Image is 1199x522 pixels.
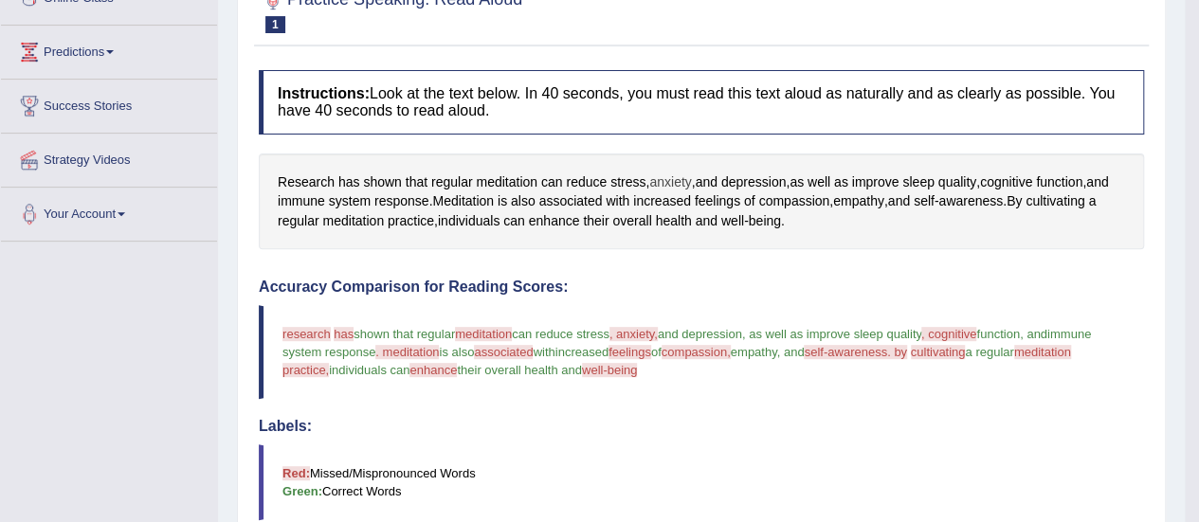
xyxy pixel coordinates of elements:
a: Success Stories [1,80,217,127]
h4: Labels: [259,418,1144,435]
span: Click to see word definition [438,211,500,231]
span: Click to see word definition [938,172,976,192]
span: meditation [1014,345,1071,359]
span: Click to see word definition [612,211,651,231]
span: Click to see word definition [374,191,429,211]
span: Click to see word definition [749,211,781,231]
span: well-being [582,363,638,377]
b: Instructions: [278,85,370,101]
span: Click to see word definition [834,172,848,192]
h4: Look at the text below. In 40 seconds, you must read this text aloud as naturally and as clearly ... [259,70,1144,134]
span: has [334,327,354,341]
span: shown that regular [354,327,455,341]
span: Click to see word definition [432,191,494,211]
a: Strategy Videos [1,134,217,181]
span: Click to see word definition [833,191,884,211]
span: a regular [965,345,1013,359]
span: Click to see word definition [388,211,434,231]
span: Click to see word definition [721,211,744,231]
span: , [742,327,746,341]
span: Click to see word definition [852,172,899,192]
span: Click to see word definition [1088,191,1096,211]
span: Click to see word definition [696,172,718,192]
span: Click to see word definition [338,172,360,192]
a: Your Account [1,188,217,235]
span: Click to see word definition [790,172,804,192]
span: and [1026,327,1047,341]
span: feelings [609,345,651,359]
span: Click to see word definition [538,191,602,211]
span: self-awareness. by [804,345,906,359]
span: Click to see word definition [511,191,536,211]
span: Click to see word definition [758,191,829,211]
span: Click to see word definition [888,191,910,211]
span: compassion, [662,345,731,359]
span: Click to see word definition [541,172,563,192]
span: Click to see word definition [363,172,401,192]
span: Click to see word definition [566,172,607,192]
span: enhance [409,363,457,377]
span: research [282,327,331,341]
span: , [1020,327,1024,341]
span: . meditation [375,345,439,359]
span: of [651,345,662,359]
span: Click to see word definition [610,172,645,192]
span: Click to see word definition [503,211,525,231]
span: Click to see word definition [278,172,335,192]
span: Click to see word definition [633,191,691,211]
span: practice, [282,363,329,377]
span: , [777,345,781,359]
span: empathy [731,345,777,359]
span: Click to see word definition [406,172,427,192]
span: individuals can [329,363,409,377]
span: Click to see word definition [808,172,830,192]
b: Green: [282,484,322,498]
blockquote: Missed/Mispronounced Words Correct Words [259,444,1144,520]
span: Click to see word definition [902,172,934,192]
span: Click to see word definition [938,191,1003,211]
span: Click to see word definition [696,211,718,231]
div: , , , , , . , , - . , - . [259,153,1144,250]
span: Click to see word definition [322,211,384,231]
span: Click to see word definition [1007,191,1022,211]
span: Click to see word definition [278,211,319,231]
span: Click to see word definition [721,172,787,192]
span: Click to see word definition [606,191,629,211]
a: Predictions [1,26,217,73]
span: increased [555,345,609,359]
span: Click to see word definition [656,211,692,231]
span: their overall health and [457,363,582,377]
span: and [784,345,805,359]
span: Click to see word definition [431,172,473,192]
span: associated [474,345,533,359]
span: Click to see word definition [1036,172,1082,192]
span: Click to see word definition [744,191,755,211]
span: , cognitive [921,327,977,341]
span: Click to see word definition [695,191,740,211]
b: Red: [282,466,310,480]
span: function [976,327,1020,341]
span: Click to see word definition [278,191,325,211]
span: with [533,345,554,359]
span: Click to see word definition [476,172,537,192]
span: Click to see word definition [649,172,691,192]
h4: Accuracy Comparison for Reading Scores: [259,279,1144,296]
span: as well as improve sleep quality [749,327,921,341]
span: 1 [265,16,285,33]
span: Click to see word definition [914,191,935,211]
span: Click to see word definition [1026,191,1084,211]
span: Click to see word definition [529,211,580,231]
span: meditation [455,327,512,341]
span: Click to see word definition [498,191,507,211]
span: Click to see word definition [583,211,609,231]
span: and depression [658,327,742,341]
span: is also [439,345,474,359]
span: Click to see word definition [329,191,371,211]
span: can reduce stress [512,327,609,341]
span: Click to see word definition [1086,172,1108,192]
span: , anxiety, [609,327,658,341]
span: cultivating [911,345,966,359]
span: Click to see word definition [980,172,1032,192]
